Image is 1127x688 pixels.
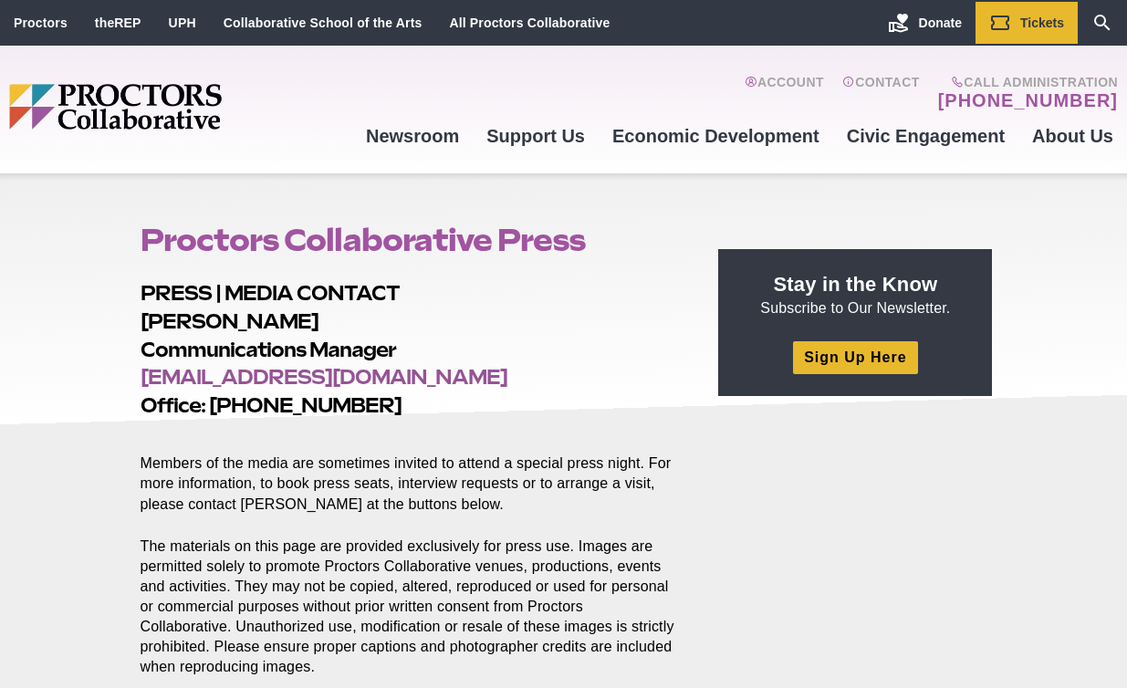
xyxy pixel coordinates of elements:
a: UPH [169,16,196,30]
a: [PHONE_NUMBER] [938,89,1118,111]
a: Civic Engagement [833,111,1018,161]
p: The materials on this page are provided exclusively for press use. Images are permitted solely to... [141,537,677,678]
p: Subscribe to Our Newsletter. [740,271,970,318]
strong: Stay in the Know [774,273,938,296]
a: [EMAIL_ADDRESS][DOMAIN_NAME] [141,365,507,389]
iframe: Advertisement [718,418,992,646]
span: Call Administration [933,75,1118,89]
a: Sign Up Here [793,341,917,373]
a: Tickets [976,2,1078,44]
span: Donate [919,16,962,30]
h1: Proctors Collaborative Press [141,223,677,257]
h2: PRESS | MEDIA CONTACT [PERSON_NAME] Communications Manager Office: [PHONE_NUMBER] [141,279,677,420]
p: Members of the media are sometimes invited to attend a special press night. For more information,... [141,433,677,514]
a: Newsroom [352,111,473,161]
img: Proctors logo [9,84,352,130]
a: Search [1078,2,1127,44]
a: Economic Development [599,111,833,161]
a: Account [745,75,824,111]
span: Tickets [1020,16,1064,30]
a: Proctors [14,16,68,30]
a: Donate [874,2,976,44]
a: All Proctors Collaborative [449,16,610,30]
a: About Us [1018,111,1127,161]
a: Contact [842,75,920,111]
a: Collaborative School of the Arts [224,16,423,30]
a: Support Us [473,111,599,161]
a: theREP [95,16,141,30]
